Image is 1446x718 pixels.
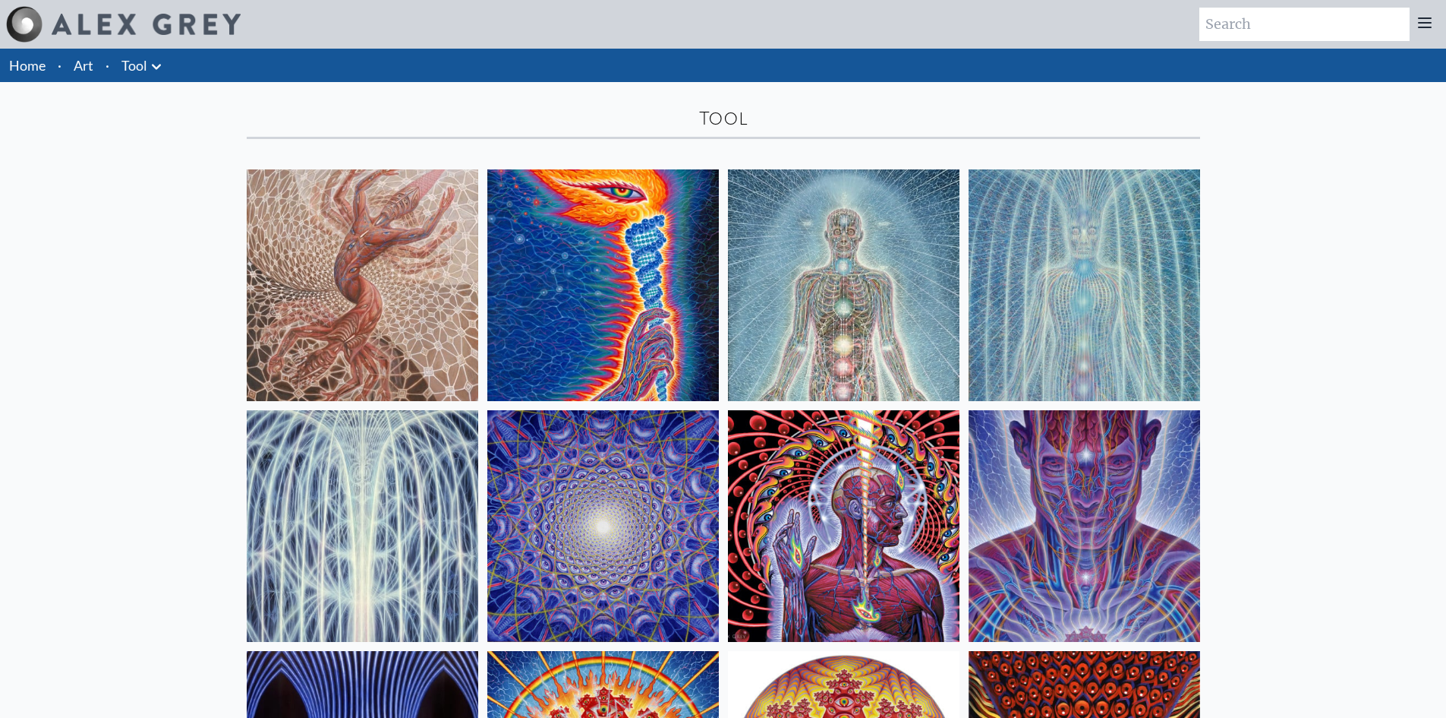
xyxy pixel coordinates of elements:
[99,49,115,82] li: ·
[121,55,147,76] a: Tool
[969,410,1200,642] img: Mystic Eye, 2018, Alex Grey
[1199,8,1410,41] input: Search
[9,57,46,74] a: Home
[74,55,93,76] a: Art
[52,49,68,82] li: ·
[247,106,1200,131] div: Tool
